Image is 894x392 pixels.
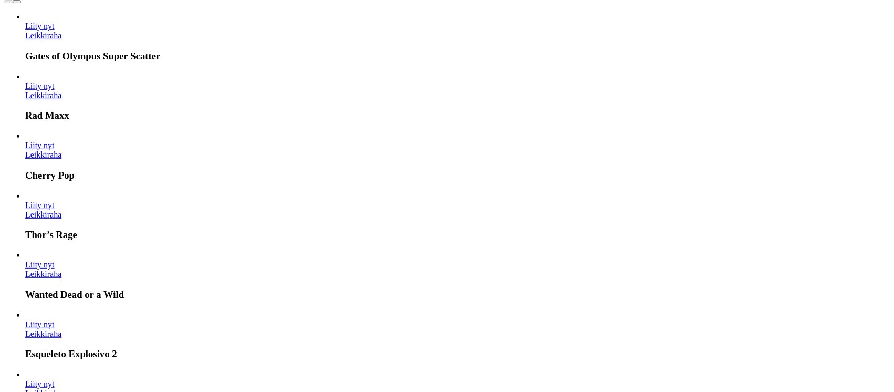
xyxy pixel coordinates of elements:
article: Rad Maxx [25,72,890,122]
h3: Gates of Olympus Super Scatter [25,50,890,62]
span: Liity nyt [25,141,55,150]
a: Thor’s Rage [25,201,55,210]
a: Cherry Pop [25,141,55,150]
a: Gates of Olympus Super Scatter [25,31,61,40]
span: Liity nyt [25,379,55,388]
a: Esqueleto Explosivo 2 [25,320,55,329]
a: Cherry Pop [25,150,61,159]
a: Rad Maxx [25,81,55,90]
a: Rad Maxx [25,91,61,100]
h3: Esqueleto Explosivo 2 [25,348,890,360]
a: Wanted Dead or a Wild [25,270,61,278]
span: Liity nyt [25,320,55,329]
a: Esqueleto Explosivo 2 [25,329,61,338]
a: Gates of Olympus Super Scatter [25,22,55,30]
article: Thor’s Rage [25,191,890,241]
h3: Rad Maxx [25,110,890,121]
span: Liity nyt [25,22,55,30]
span: Liity nyt [25,260,55,269]
h3: Thor’s Rage [25,229,890,241]
article: Cherry Pop [25,131,890,181]
a: Barbarossa [25,379,55,388]
a: Thor’s Rage [25,210,61,219]
h3: Wanted Dead or a Wild [25,289,890,301]
article: Esqueleto Explosivo 2 [25,311,890,360]
h3: Cherry Pop [25,170,890,181]
article: Wanted Dead or a Wild [25,251,890,301]
a: Wanted Dead or a Wild [25,260,55,269]
span: Liity nyt [25,201,55,210]
article: Gates of Olympus Super Scatter [25,12,890,62]
span: Liity nyt [25,81,55,90]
